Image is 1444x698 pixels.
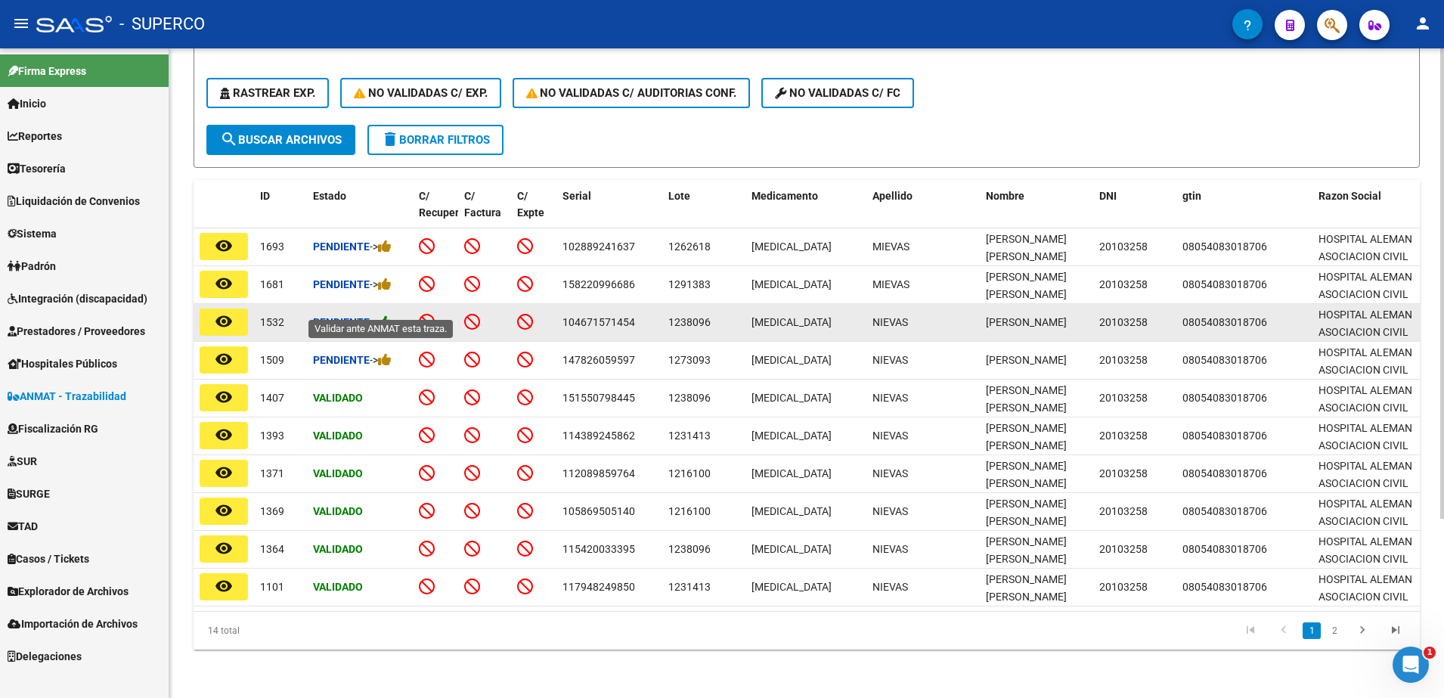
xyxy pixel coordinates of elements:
[1393,647,1429,683] iframe: Intercom live chat
[751,581,832,593] span: [MEDICAL_DATA]
[751,543,832,555] span: [MEDICAL_DATA]
[8,453,37,470] span: SUR
[370,316,392,328] span: ->
[986,460,1067,489] span: [PERSON_NAME] [PERSON_NAME]
[313,505,363,517] strong: Validado
[1319,535,1412,565] span: HOSPITAL ALEMAN ASOCIACION CIVIL
[260,278,284,290] span: 1681
[1300,618,1323,644] li: page 1
[668,467,711,479] span: 1216100
[526,86,737,100] span: No Validadas c/ Auditorias Conf.
[8,323,145,340] span: Prestadores / Proveedores
[215,237,233,255] mat-icon: remove_red_eye
[761,78,914,108] button: No validadas c/ FC
[12,14,30,33] mat-icon: menu
[254,180,307,247] datatable-header-cell: ID
[313,543,363,555] strong: Validado
[1381,622,1410,639] a: go to last page
[1414,14,1432,33] mat-icon: person
[1182,467,1267,479] span: 08054083018706
[1312,180,1426,247] datatable-header-cell: Razon Social
[562,316,635,328] span: 104671571454
[1319,309,1412,338] span: HOSPITAL ALEMAN ASOCIACION CIVIL
[260,505,284,517] span: 1369
[513,78,751,108] button: No Validadas c/ Auditorias Conf.
[1303,622,1321,639] a: 1
[1099,543,1148,555] span: 20103258
[668,430,711,442] span: 1231413
[986,190,1024,202] span: Nombre
[370,354,392,366] span: ->
[986,316,1067,328] span: [PERSON_NAME]
[8,388,126,405] span: ANMAT - Trazabilidad
[562,581,635,593] span: 117948249850
[464,190,501,219] span: C/ Factura
[8,518,38,535] span: TAD
[1099,316,1148,328] span: 20103258
[1236,622,1265,639] a: go to first page
[668,543,711,555] span: 1238096
[1325,622,1343,639] a: 2
[1319,498,1412,527] span: HOSPITAL ALEMAN ASOCIACION CIVIL
[367,125,504,155] button: Borrar Filtros
[872,581,908,593] span: NIEVAS
[668,581,711,593] span: 1231413
[8,63,86,79] span: Firma Express
[215,501,233,520] mat-icon: remove_red_eye
[260,354,284,366] span: 1509
[562,430,635,442] span: 114389245862
[215,350,233,368] mat-icon: remove_red_eye
[458,180,511,247] datatable-header-cell: C/ Factura
[980,180,1093,247] datatable-header-cell: Nombre
[313,240,370,253] strong: Pendiente
[381,130,399,148] mat-icon: delete
[8,551,89,567] span: Casos / Tickets
[1099,581,1148,593] span: 20103258
[260,581,284,593] span: 1101
[1319,422,1412,451] span: HOSPITAL ALEMAN ASOCIACION CIVIL
[668,240,711,253] span: 1262618
[517,190,544,219] span: C/ Expte
[872,505,908,517] span: NIEVAS
[872,240,909,253] span: MIEVAS
[8,225,57,242] span: Sistema
[413,180,458,247] datatable-header-cell: C/ Recupero
[260,190,270,202] span: ID
[668,316,711,328] span: 1238096
[556,180,662,247] datatable-header-cell: Serial
[260,430,284,442] span: 1393
[206,125,355,155] button: Buscar Archivos
[8,193,140,209] span: Liquidación de Convenios
[8,648,82,665] span: Delegaciones
[220,86,315,100] span: Rastrear Exp.
[986,535,1067,565] span: [PERSON_NAME] [PERSON_NAME]
[562,190,591,202] span: Serial
[1319,460,1412,489] span: HOSPITAL ALEMAN ASOCIACION CIVIL
[986,271,1067,300] span: [PERSON_NAME] [PERSON_NAME]
[751,505,832,517] span: [MEDICAL_DATA]
[1182,240,1267,253] span: 08054083018706
[1323,618,1346,644] li: page 2
[1269,622,1298,639] a: go to previous page
[313,392,363,404] strong: Validado
[215,388,233,406] mat-icon: remove_red_eye
[215,312,233,330] mat-icon: remove_red_eye
[381,133,490,147] span: Borrar Filtros
[751,240,832,253] span: [MEDICAL_DATA]
[313,278,370,290] strong: Pendiente
[1182,316,1267,328] span: 08054083018706
[1099,278,1148,290] span: 20103258
[8,95,46,112] span: Inicio
[986,354,1067,366] span: [PERSON_NAME]
[260,467,284,479] span: 1371
[1099,354,1148,366] span: 20103258
[313,354,370,366] strong: Pendiente
[1099,467,1148,479] span: 20103258
[8,160,66,177] span: Tesorería
[1093,180,1176,247] datatable-header-cell: DNI
[8,485,50,502] span: SURGE
[866,180,980,247] datatable-header-cell: Apellido
[562,543,635,555] span: 115420033395
[419,190,465,219] span: C/ Recupero
[307,180,413,247] datatable-header-cell: Estado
